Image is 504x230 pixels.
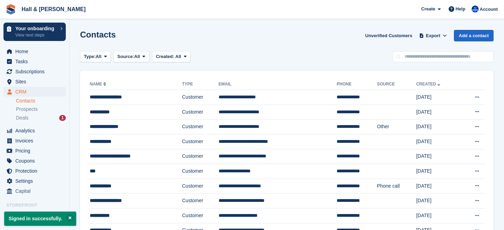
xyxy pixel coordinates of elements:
th: Email [219,79,337,90]
span: Type: [84,53,96,60]
h1: Contacts [80,30,116,39]
span: Export [426,32,440,39]
a: Add a contact [454,30,494,41]
button: Source: All [113,51,149,63]
a: Hall & [PERSON_NAME] [19,3,88,15]
td: Phone call [377,179,416,194]
td: Customer [182,164,219,179]
span: Coupons [15,156,57,166]
th: Type [182,79,219,90]
a: Prospects [16,106,66,113]
span: Tasks [15,57,57,66]
a: menu [3,67,66,76]
a: menu [3,136,66,146]
span: Account [480,6,498,13]
span: Settings [15,176,57,186]
a: menu [3,146,66,156]
button: Created: All [152,51,190,63]
span: CRM [15,87,57,97]
td: [DATE] [416,179,460,194]
td: [DATE] [416,105,460,120]
button: Type: All [80,51,111,63]
img: stora-icon-8386f47178a22dfd0bd8f6a31ec36ba5ce8667c1dd55bd0f319d3a0aa187defe.svg [6,4,16,15]
div: 1 [59,115,66,121]
span: Source: [117,53,134,60]
td: [DATE] [416,134,460,149]
a: menu [3,47,66,56]
a: menu [3,176,66,186]
td: Other [377,120,416,134]
span: Deals [16,115,29,121]
p: View next steps [15,32,57,38]
span: Help [456,6,465,13]
span: Pricing [15,146,57,156]
td: Customer [182,208,219,223]
td: Customer [182,149,219,164]
span: Subscriptions [15,67,57,76]
span: Create [421,6,435,13]
td: [DATE] [416,164,460,179]
td: Customer [182,90,219,105]
a: Created [416,82,442,87]
a: Your onboarding View next steps [3,23,66,41]
td: Customer [182,134,219,149]
td: [DATE] [416,208,460,223]
span: Analytics [15,126,57,135]
td: Customer [182,194,219,208]
a: menu [3,126,66,135]
a: menu [3,166,66,176]
span: All [175,54,181,59]
img: Claire Banham [472,6,479,13]
a: menu [3,87,66,97]
a: Unverified Customers [362,30,415,41]
td: [DATE] [416,120,460,134]
button: Export [418,30,448,41]
th: Source [377,79,416,90]
span: All [134,53,140,60]
td: [DATE] [416,149,460,164]
span: Protection [15,166,57,176]
td: Customer [182,179,219,194]
span: Created: [156,54,174,59]
a: Name [90,82,108,87]
a: menu [3,186,66,196]
td: Customer [182,120,219,134]
th: Phone [337,79,377,90]
span: Home [15,47,57,56]
td: [DATE] [416,194,460,208]
td: [DATE] [416,90,460,105]
span: All [96,53,102,60]
a: Deals 1 [16,114,66,122]
a: menu [3,77,66,87]
p: Your onboarding [15,26,57,31]
span: Prospects [16,106,38,113]
td: Customer [182,105,219,120]
span: Storefront [6,202,69,209]
a: menu [3,57,66,66]
span: Invoices [15,136,57,146]
span: Capital [15,186,57,196]
p: Signed in successfully. [4,212,76,226]
a: Contacts [16,98,66,104]
span: Sites [15,77,57,87]
a: menu [3,156,66,166]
